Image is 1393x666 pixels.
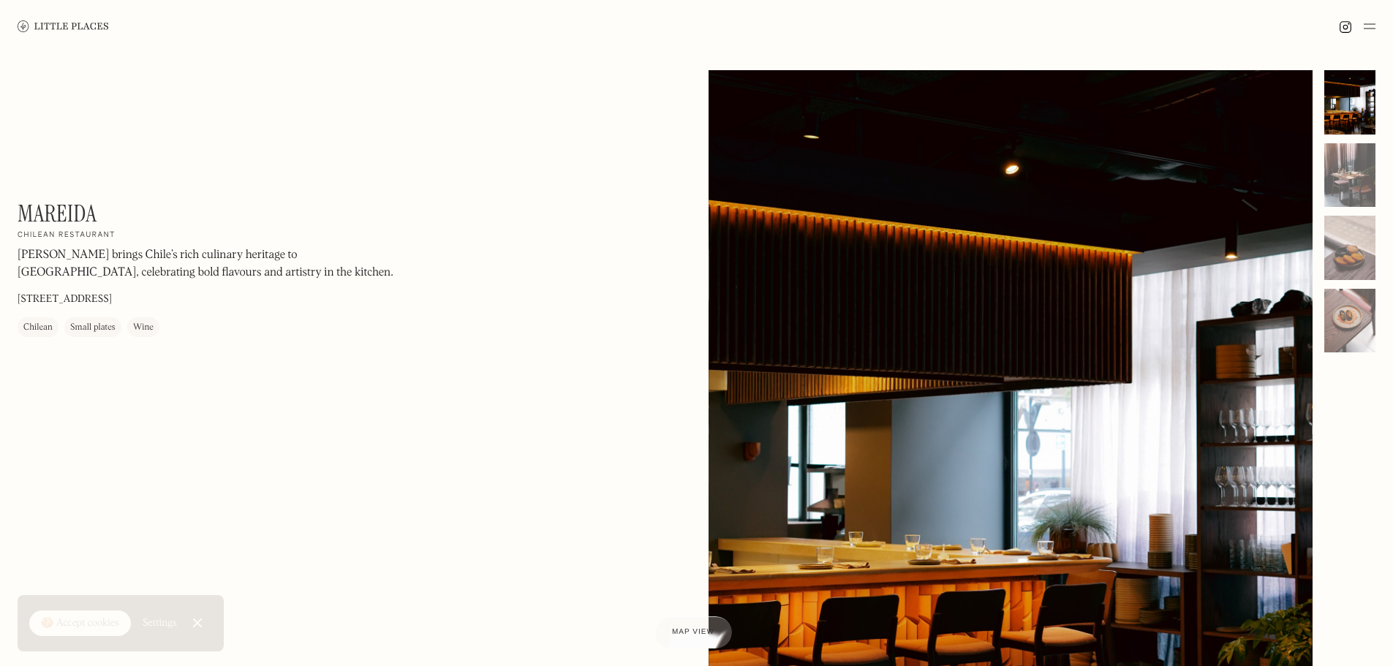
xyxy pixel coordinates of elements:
[29,610,131,637] a: 🍪 Accept cookies
[654,616,732,648] a: Map view
[41,616,119,631] div: 🍪 Accept cookies
[18,200,97,227] h1: Mareida
[672,628,714,636] span: Map view
[70,321,116,336] div: Small plates
[18,247,412,282] p: [PERSON_NAME] brings Chile’s rich culinary heritage to [GEOGRAPHIC_DATA], celebrating bold flavou...
[143,607,177,640] a: Settings
[23,321,53,336] div: Chilean
[18,292,112,308] p: [STREET_ADDRESS]
[133,321,154,336] div: Wine
[183,608,212,637] a: Close Cookie Popup
[143,618,177,628] div: Settings
[18,231,116,241] h2: Chilean restaurant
